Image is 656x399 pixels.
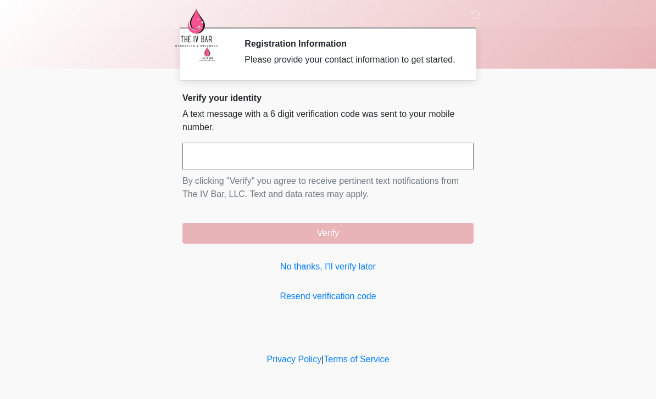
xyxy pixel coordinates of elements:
[244,53,457,66] div: Please provide your contact information to get started.
[182,223,474,244] button: Verify
[321,355,324,364] a: |
[267,355,322,364] a: Privacy Policy
[182,108,474,134] p: A text message with a 6 digit verification code was sent to your mobile number.
[182,290,474,303] a: Resend verification code
[324,355,389,364] a: Terms of Service
[182,93,474,103] h2: Verify your identity
[171,8,221,47] img: The IV Bar, LLC Logo
[182,175,474,201] p: By clicking "Verify" you agree to receive pertinent text notifications from The IV Bar, LLC. Text...
[182,260,474,273] a: No thanks, I'll verify later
